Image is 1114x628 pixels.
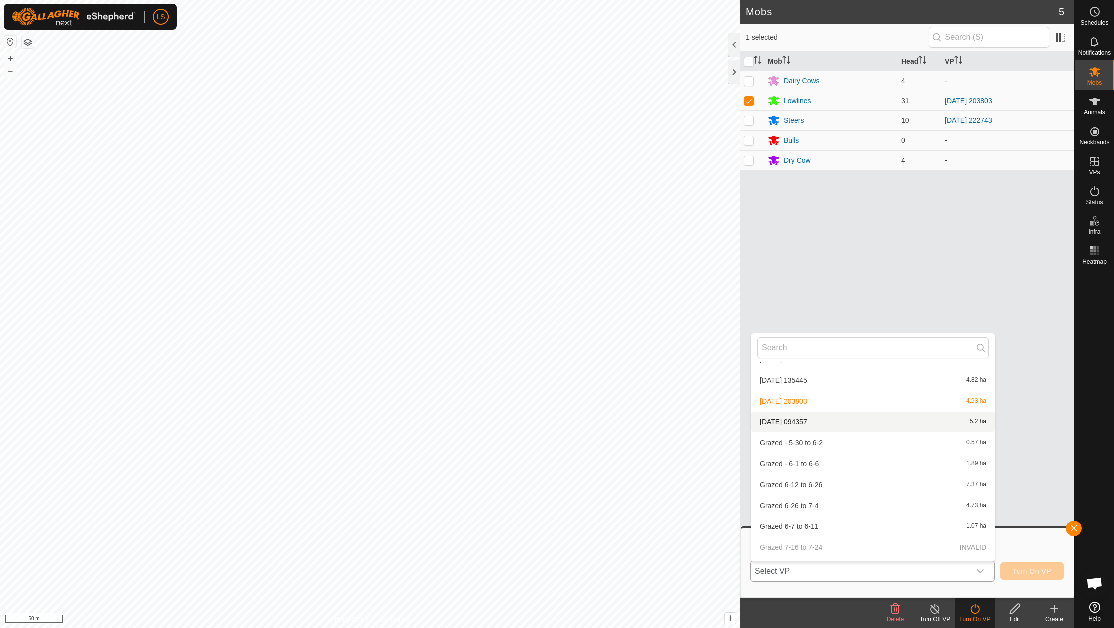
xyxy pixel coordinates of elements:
a: Help [1075,598,1114,626]
li: Grazed - 6-1 to 6-6 [751,454,995,474]
span: Delete [887,616,904,623]
a: Privacy Policy [331,615,368,624]
div: Dry Cow [784,155,811,166]
span: 4.93 ha [966,398,986,405]
div: Create [1034,615,1074,624]
div: Steers [784,115,804,126]
span: Neckbands [1079,139,1109,145]
span: 0 [901,136,905,144]
span: Animals [1084,109,1105,115]
div: Turn Off VP [915,615,955,624]
button: Map Layers [22,36,34,48]
span: Grazed - 6-1 to 6-6 [760,460,819,467]
div: Turn On VP [955,615,995,624]
span: 0.57 ha [966,439,986,446]
td: - [941,150,1074,170]
span: Turn On VP [1013,567,1051,575]
button: i [725,613,736,624]
span: 5.2 ha [970,419,986,425]
span: Grazed 6-12 to 6-26 [760,481,822,488]
span: 7.37 ha [966,481,986,488]
span: 31 [901,97,909,105]
input: Search (S) [929,27,1049,48]
button: Reset Map [4,36,16,48]
p-sorticon: Activate to sort [954,57,962,65]
button: + [4,52,16,64]
li: Grazed 6-7 to 6-11 [751,517,995,536]
div: Open chat [1080,568,1110,598]
p-sorticon: Activate to sort [782,57,790,65]
button: Turn On VP [1000,562,1064,580]
span: 10 [901,116,909,124]
div: Bulls [784,135,799,146]
span: Schedules [1080,20,1108,26]
span: VPs [1089,169,1100,175]
span: 5 [1059,4,1064,19]
th: Head [897,52,941,71]
li: Grazed 6-26 to 7-4 [751,496,995,516]
span: i [729,614,731,622]
span: [DATE] 135445 [760,377,807,384]
span: 4.73 ha [966,502,986,509]
div: Lowlines [784,96,811,106]
span: Select VP [751,561,970,581]
span: Mobs [1087,80,1102,86]
div: Edit [995,615,1034,624]
span: Notifications [1078,50,1111,56]
span: 4 [901,156,905,164]
td: - [941,130,1074,150]
span: 1.07 ha [966,523,986,530]
span: Heatmap [1082,259,1107,265]
li: 2025-10-04 135445 [751,370,995,390]
li: 2025-10-05 094357 [751,412,995,432]
span: 1 selected [746,32,929,43]
span: 4.82 ha [966,377,986,384]
span: Grazed - 5-30 to 6-2 [760,439,823,446]
a: [DATE] 222743 [945,116,992,124]
li: Grazed 6-12 to 6-26 [751,475,995,495]
div: Dairy Cows [784,76,820,86]
th: Mob [764,52,897,71]
span: Status [1086,199,1103,205]
h2: Mobs [746,6,1059,18]
p-sorticon: Activate to sort [918,57,926,65]
span: [DATE] 203803 [760,398,807,405]
span: 1.89 ha [966,460,986,467]
th: VP [941,52,1074,71]
li: Grazed - 5-30 to 6-2 [751,433,995,453]
span: Infra [1088,229,1100,235]
span: Help [1088,616,1101,622]
li: 2025-10-04 203803 [751,391,995,411]
span: Grazed 6-26 to 7-4 [760,502,819,509]
span: 4 [901,77,905,85]
li: Grazed 7-5 to 7-14 [751,558,995,578]
div: dropdown trigger [970,561,990,581]
a: Contact Us [380,615,409,624]
a: [DATE] 203803 [945,97,992,105]
span: LS [156,12,165,22]
input: Search [757,337,989,358]
span: Grazed 6-7 to 6-11 [760,523,819,530]
img: Gallagher Logo [12,8,136,26]
td: - [941,71,1074,91]
p-sorticon: Activate to sort [754,57,762,65]
span: [DATE] 094357 [760,419,807,425]
button: – [4,65,16,77]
